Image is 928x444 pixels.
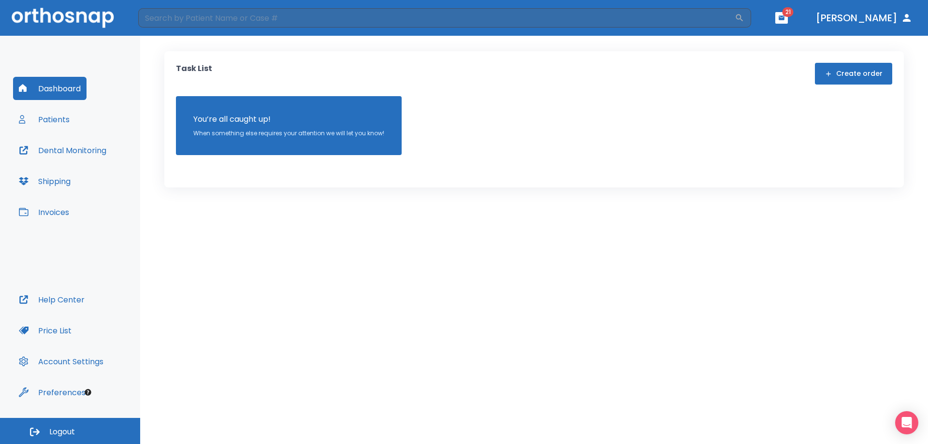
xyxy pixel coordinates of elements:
button: Patients [13,108,75,131]
button: Dental Monitoring [13,139,112,162]
button: Create order [815,63,892,85]
button: Dashboard [13,77,87,100]
p: When something else requires your attention we will let you know! [193,129,384,138]
div: Open Intercom Messenger [895,411,918,434]
button: Help Center [13,288,90,311]
p: You’re all caught up! [193,114,384,125]
span: 21 [783,7,794,17]
button: Preferences [13,381,91,404]
img: Orthosnap [12,8,114,28]
button: Price List [13,319,77,342]
input: Search by Patient Name or Case # [138,8,735,28]
p: Task List [176,63,212,85]
button: Invoices [13,201,75,224]
button: Shipping [13,170,76,193]
button: [PERSON_NAME] [812,9,916,27]
div: Tooltip anchor [84,388,92,397]
span: Logout [49,427,75,437]
button: Account Settings [13,350,109,373]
